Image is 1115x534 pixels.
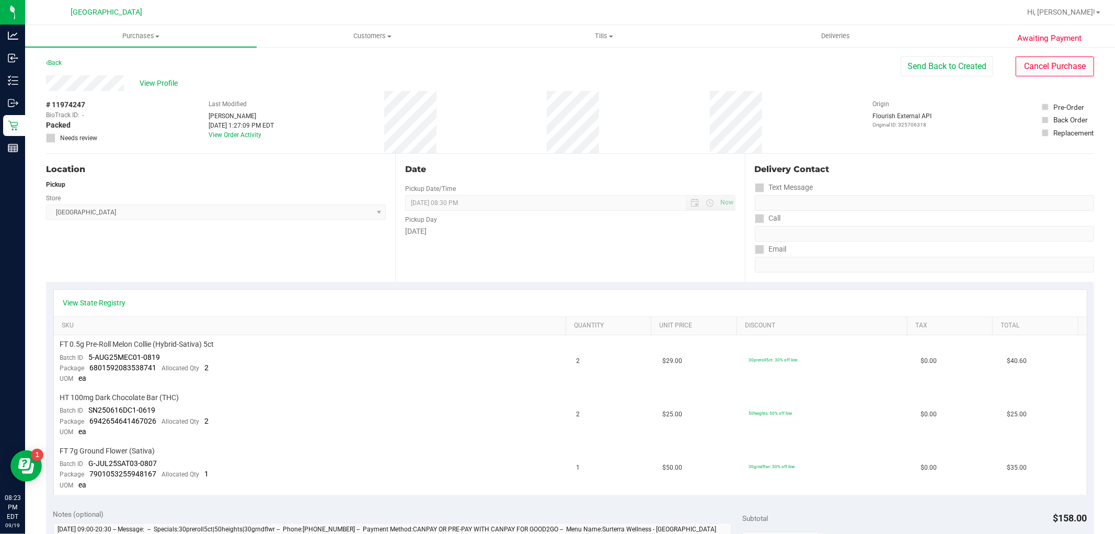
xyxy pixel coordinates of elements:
p: 09/19 [5,521,20,529]
inline-svg: Analytics [8,30,18,41]
label: Pickup Day [405,215,437,224]
span: $40.60 [1007,356,1027,366]
span: SN250616DC1-0619 [89,406,156,414]
a: Back [46,59,62,66]
a: Quantity [574,322,647,330]
span: Customers [257,31,488,41]
a: Purchases [25,25,257,47]
span: $50.00 [662,463,682,473]
iframe: Resource center [10,450,42,482]
span: 1 [577,463,580,473]
button: Cancel Purchase [1016,56,1094,76]
input: Format: (999) 999-9999 [755,195,1094,211]
span: Awaiting Payment [1017,32,1082,44]
label: Pickup Date/Time [405,184,456,194]
inline-svg: Retail [8,120,18,131]
span: 7901053255948167 [90,470,157,478]
iframe: Resource center unread badge [31,449,43,461]
span: 50heights: 50% off line [749,411,792,416]
p: Original ID: 325706318 [872,121,932,129]
span: $0.00 [921,463,937,473]
span: Package [60,365,85,372]
span: ea [79,374,87,382]
span: Batch ID [60,407,84,414]
p: 08:23 PM EDT [5,493,20,521]
span: G-JUL25SAT03-0807 [89,459,157,468]
span: Batch ID [60,460,84,468]
span: [GEOGRAPHIC_DATA] [71,8,143,17]
a: View Order Activity [209,131,261,139]
span: ea [79,427,87,436]
strong: Pickup [46,181,65,188]
span: $158.00 [1053,513,1087,524]
span: Tills [489,31,719,41]
span: Package [60,418,85,425]
label: Text Message [755,180,813,195]
a: Tax [915,322,988,330]
label: Store [46,194,61,203]
span: UOM [60,375,74,382]
span: 30preroll5ct: 30% off line [749,357,797,362]
a: View State Registry [63,298,126,308]
span: Packed [46,120,71,131]
span: # 11974247 [46,99,85,110]
span: Batch ID [60,354,84,361]
input: Format: (999) 999-9999 [755,226,1094,242]
div: Delivery Contact [755,163,1094,176]
span: $25.00 [1007,410,1027,419]
span: Subtotal [742,514,768,522]
span: Needs review [60,133,97,143]
div: Location [46,163,386,176]
inline-svg: Outbound [8,98,18,108]
a: SKU [62,322,562,330]
span: Package [60,471,85,478]
span: $0.00 [921,410,937,419]
span: $29.00 [662,356,682,366]
span: UOM [60,428,74,436]
span: Allocated Qty [162,365,200,372]
a: Deliveries [720,25,951,47]
span: Deliveries [807,31,864,41]
a: Total [1001,322,1074,330]
span: 30grndflwr: 30% off line [749,464,795,469]
span: HT 100mg Dark Chocolate Bar (THC) [60,393,179,403]
div: [PERSON_NAME] [209,111,274,121]
span: 6942654641467026 [90,417,157,425]
span: BioTrack ID: [46,110,79,120]
label: Origin [872,99,889,109]
span: 1 [205,470,209,478]
div: Date [405,163,735,176]
span: UOM [60,482,74,489]
inline-svg: Inventory [8,75,18,86]
div: [DATE] [405,226,735,237]
div: Replacement [1053,128,1094,138]
span: 2 [205,363,209,372]
span: 2 [577,356,580,366]
span: 6801592083538741 [90,363,157,372]
span: FT 7g Ground Flower (Sativa) [60,446,155,456]
span: $25.00 [662,410,682,419]
label: Email [755,242,787,257]
span: 2 [205,417,209,425]
span: Allocated Qty [162,418,200,425]
label: Call [755,211,781,226]
span: ea [79,481,87,489]
div: Pre-Order [1053,102,1084,112]
span: Notes (optional) [53,510,104,518]
span: Purchases [25,31,257,41]
span: Allocated Qty [162,471,200,478]
span: 5-AUG25MEC01-0819 [89,353,160,361]
a: Unit Price [660,322,733,330]
span: $35.00 [1007,463,1027,473]
span: FT 0.5g Pre-Roll Melon Collie (Hybrid-Sativa) 5ct [60,339,214,349]
span: - [82,110,84,120]
div: Flourish External API [872,111,932,129]
a: Customers [257,25,488,47]
inline-svg: Inbound [8,53,18,63]
span: 2 [577,410,580,419]
span: View Profile [140,78,181,89]
span: Hi, [PERSON_NAME]! [1027,8,1095,16]
div: [DATE] 1:27:09 PM EDT [209,121,274,130]
label: Last Modified [209,99,247,109]
inline-svg: Reports [8,143,18,153]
